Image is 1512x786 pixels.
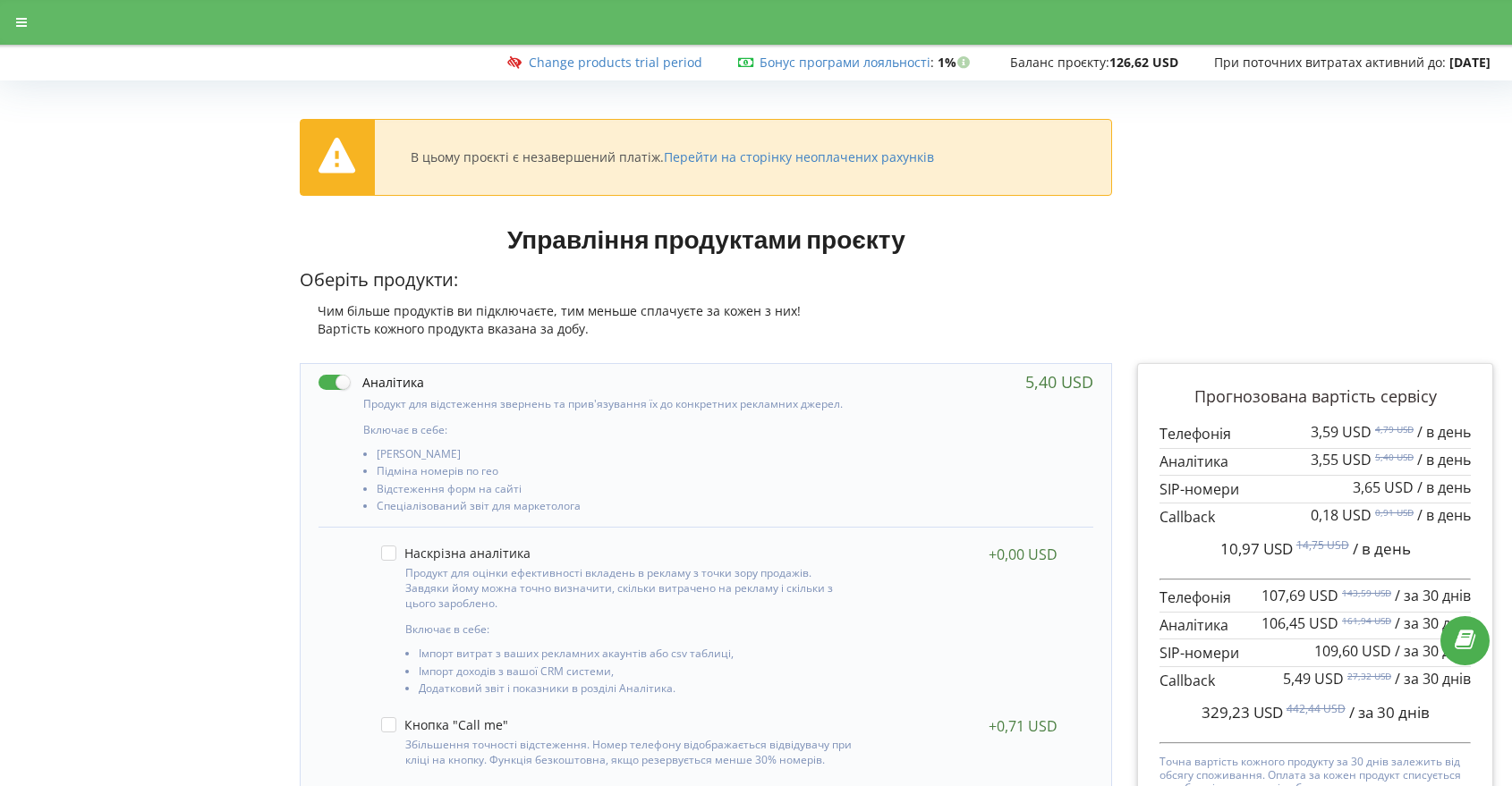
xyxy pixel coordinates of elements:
[1159,671,1471,691] p: Callback
[1449,54,1491,71] strong: [DATE]
[1109,54,1178,71] strong: 126,62 USD
[1311,505,1372,525] span: 0,18 USD
[1261,586,1338,605] span: 107,69 USD
[1353,478,1414,497] span: 3,65 USD
[405,565,854,611] p: Продукт для оцінки ефективності вкладень в рекламу з точки зору продажів. Завдяки йому можна точн...
[300,320,1112,338] div: Вартість кожного продукта вказана за добу.
[1395,586,1471,605] span: / за 30 днів
[300,223,1112,255] h1: Управління продуктами проєкту
[1375,506,1414,519] sup: 0,91 USD
[938,54,974,71] strong: 1%
[1010,54,1109,71] span: Баланс проєкту:
[1159,643,1471,663] p: SIP-номери
[1025,373,1093,391] div: 5,40 USD
[381,717,508,732] label: Кнопка "Call me"
[989,545,1058,563] div: +0,00 USD
[1417,450,1471,469] span: / в день
[1342,614,1391,627] sup: 161,94 USD
[381,545,531,561] label: Наскрізна аналітика
[419,682,854,699] li: Додатковий звіт і показники в розділі Аналітика.
[377,465,861,482] li: Підміна номерів по гео
[1395,641,1471,661] span: / за 30 днів
[1375,423,1414,435] sup: 4,79 USD
[1311,450,1372,469] span: 3,55 USD
[1417,505,1471,525] span: / в день
[1159,615,1471,636] p: Аналітика
[377,448,861,465] li: [PERSON_NAME]
[377,483,861,500] li: Відстеження форм на сайті
[411,149,934,165] div: В цьому проєкті є незавершений платіж.
[377,500,861,517] li: Спеціалізований звіт для маркетолога
[1395,669,1471,689] span: / за 30 днів
[1159,452,1471,472] p: Аналітика
[1159,424,1471,444] p: Телефонія
[664,148,934,165] a: Перейти на сторінку неоплачених рахунків
[1202,702,1283,723] span: 329,23 USD
[1417,422,1471,442] span: / в день
[1283,669,1344,689] span: 5,49 USD
[1347,670,1391,682] sup: 27,32 USD
[1395,613,1471,633] span: / за 30 днів
[419,647,854,664] li: Імпорт витрат з ваших рекламних акаунтів або csv таблиці,
[363,422,861,437] p: Включає в себе:
[1159,507,1471,528] p: Callback
[300,267,1112,293] p: Оберіть продукти:
[760,54,930,71] a: Бонус програми лояльності
[1349,702,1430,723] span: / за 30 днів
[419,665,854,682] li: Імпорт доходів з вашої CRM системи,
[1220,538,1293,559] span: 10,97 USD
[405,737,854,767] p: Збільшення точності відстеження. Номер телефону відображається відвідувачу при кліці на кнопку. Ф...
[1261,613,1338,633] span: 106,45 USD
[1159,385,1471,409] p: Прогнозована вартість сервісу
[1314,641,1391,661] span: 109,60 USD
[319,373,424,392] label: Аналітика
[1159,587,1471,608] p: Телефонія
[363,396,861,411] p: Продукт для відстеження звернень та прив'язування їх до конкретних рекламних джерел.
[760,54,934,71] span: :
[1311,422,1372,442] span: 3,59 USD
[1296,537,1349,553] sup: 14,75 USD
[529,54,702,71] a: Change products trial period
[1214,54,1446,71] span: При поточних витратах активний до:
[1159,479,1471,500] p: SIP-номери
[300,302,1112,320] div: Чим більше продуктів ви підключаєте, тим меньше сплачуєте за кожен з них!
[1353,538,1411,559] span: / в день
[1342,587,1391,599] sup: 143,59 USD
[989,717,1058,735] div: +0,71 USD
[1375,451,1414,463] sup: 5,40 USD
[1417,478,1471,497] span: / в день
[1287,701,1346,716] sup: 442,44 USD
[405,621,854,637] p: Включає в себе:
